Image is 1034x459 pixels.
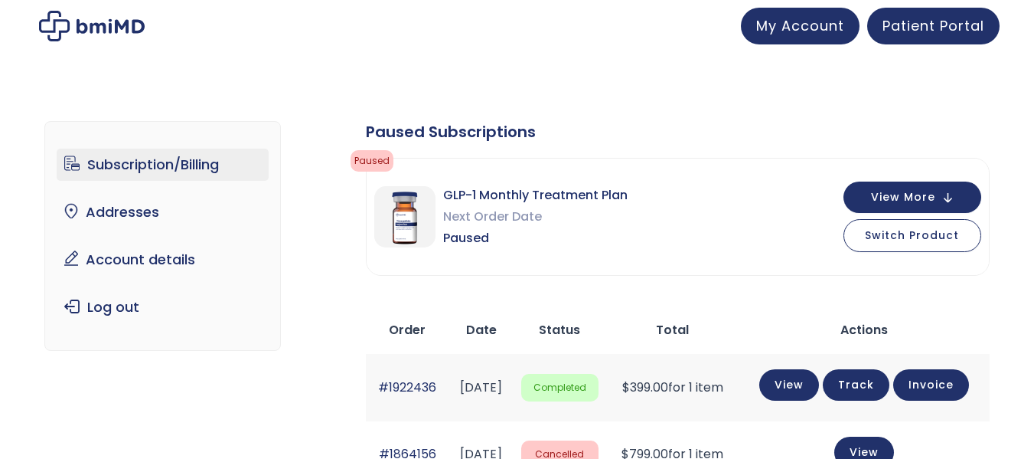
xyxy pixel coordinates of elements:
[366,121,990,143] div: Paused Subscriptions
[39,11,145,41] img: My account
[521,374,599,402] span: Completed
[656,321,689,339] span: Total
[840,321,888,339] span: Actions
[843,182,981,213] button: View More
[44,121,281,351] nav: Account pages
[57,196,269,228] a: Addresses
[466,321,497,339] span: Date
[741,8,859,44] a: My Account
[57,244,269,276] a: Account details
[867,8,1000,44] a: Patient Portal
[622,379,668,396] span: 399.00
[756,16,844,35] span: My Account
[57,291,269,323] a: Log out
[882,16,984,35] span: Patient Portal
[57,149,269,181] a: Subscription/Billing
[460,379,502,396] time: [DATE]
[351,150,393,172] span: Paused
[374,186,435,248] img: GLP-1 Monthly Treatment Plan
[539,321,580,339] span: Status
[871,192,935,202] span: View More
[893,369,969,401] a: Invoice
[389,321,426,339] span: Order
[759,369,819,401] a: View
[843,219,981,252] button: Switch Product
[622,379,630,396] span: $
[865,228,959,243] span: Switch Product
[606,354,739,421] td: for 1 item
[378,379,436,396] a: #1922436
[823,369,889,401] a: Track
